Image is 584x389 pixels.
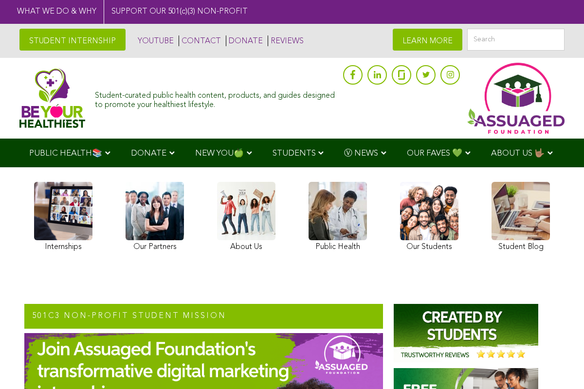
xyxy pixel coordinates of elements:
[407,149,462,158] span: OUR FAVES 💚
[95,87,338,110] div: Student-curated public health content, products, and guides designed to promote your healthiest l...
[19,29,126,51] a: STUDENT INTERNSHIP
[398,70,405,80] img: glassdoor
[535,342,584,389] iframe: Chat Widget
[29,149,102,158] span: PUBLIC HEALTH📚
[179,35,221,46] a: CONTACT
[273,149,316,158] span: STUDENTS
[393,29,462,51] a: LEARN MORE
[268,35,304,46] a: REVIEWS
[19,68,85,128] img: Assuaged
[24,304,383,329] h2: 501c3 NON-PROFIT STUDENT MISSION
[131,149,166,158] span: DONATE
[467,63,565,134] img: Assuaged App
[394,304,538,362] img: Assuaged-Foundation-Student-Internship-Opportunity-Reviews-Mission-GIPHY-2
[15,139,569,167] div: Navigation Menu
[491,149,545,158] span: ABOUT US 🤟🏽
[135,35,174,46] a: YOUTUBE
[195,149,244,158] span: NEW YOU🍏
[226,35,263,46] a: DONATE
[344,149,378,158] span: Ⓥ NEWS
[467,29,565,51] input: Search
